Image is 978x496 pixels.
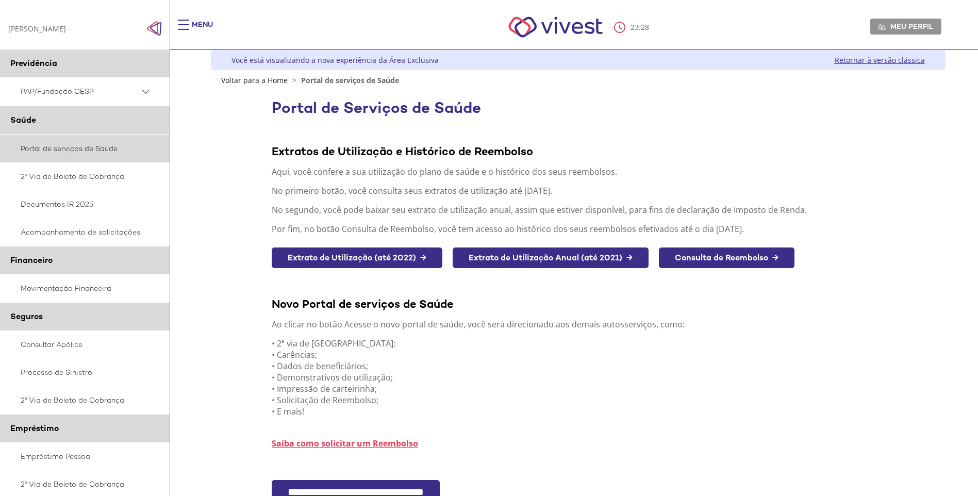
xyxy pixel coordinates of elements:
span: Previdência [10,58,57,69]
p: • 2ª via de [GEOGRAPHIC_DATA]; • Carências; • Dados de beneficiários; • Demonstrativos de utiliza... [272,338,884,417]
a: Extrato de Utilização Anual (até 2021) → [453,247,649,269]
div: [PERSON_NAME] [8,24,66,34]
div: Você está visualizando a nova experiência da Área Exclusiva [231,55,439,65]
span: > [290,75,299,85]
span: Financeiro [10,255,53,266]
a: Retornar à versão clássica [835,55,925,65]
a: Voltar para a Home [221,75,288,85]
a: Meu perfil [870,19,941,34]
p: No segundo, você pode baixar seu extrato de utilização anual, assim que estiver disponível, para ... [272,204,884,216]
h1: Portal de Serviços de Saúde [272,100,884,117]
a: Extrato de Utilização (até 2022) → [272,247,442,269]
span: PAP/Fundação CESP [21,85,139,98]
span: Portal de serviços de Saúde [301,75,399,85]
span: 23 [631,22,639,32]
p: No primeiro botão, você consulta seus extratos de utilização até [DATE]. [272,185,884,196]
a: Saiba como solicitar um Reembolso [272,438,418,449]
span: Saúde [10,114,36,125]
div: Novo Portal de serviços de Saúde [272,296,884,311]
p: Aqui, você confere a sua utilização do plano de saúde e o histórico dos seus reembolsos. [272,166,884,177]
a: Consulta de Reembolso → [659,247,794,269]
img: Meu perfil [878,23,886,31]
img: Fechar menu [146,21,162,36]
span: Empréstimo [10,423,59,434]
span: Meu perfil [890,22,933,31]
span: Seguros [10,311,43,322]
div: Menu [192,20,213,40]
p: Por fim, no botão Consulta de Reembolso, você tem acesso ao histórico dos seus reembolsos efetiva... [272,223,884,235]
span: Click to close side navigation. [146,21,162,36]
div: : [614,22,651,33]
div: Extratos de Utilização e Histórico de Reembolso [272,144,884,158]
img: Vivest [497,5,614,49]
p: Ao clicar no botão Acesse o novo portal de saúde, você será direcionado aos demais autosserviços,... [272,319,884,330]
section: <span lang="pt-BR" dir="ltr">Visualizador do Conteúdo da Web</span> [272,94,884,470]
span: 28 [641,22,649,32]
